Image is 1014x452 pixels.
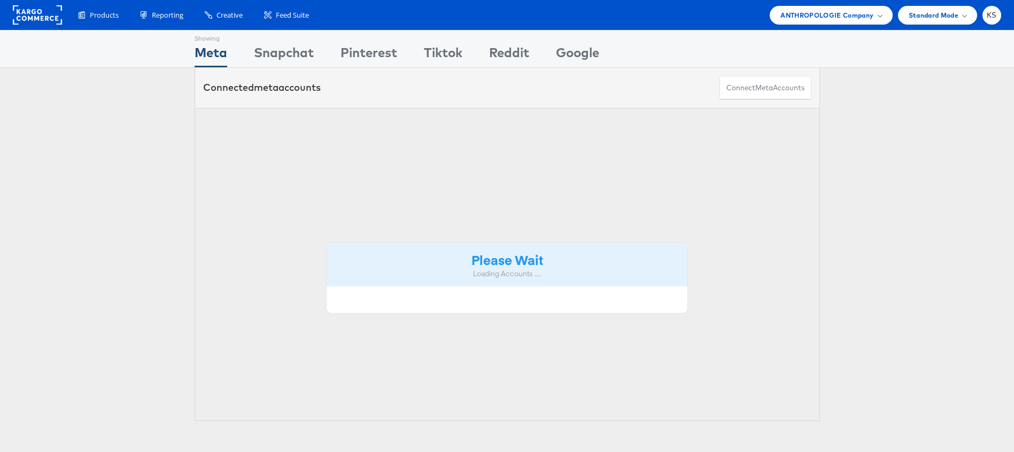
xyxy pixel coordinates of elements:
div: Reddit [489,43,529,67]
span: meta [254,81,278,93]
div: Google [556,43,599,67]
div: Pinterest [340,43,397,67]
span: meta [755,83,773,93]
span: Feed Suite [276,10,309,20]
div: Meta [195,43,227,67]
div: Showing [195,30,227,43]
span: Reporting [152,10,183,20]
strong: Please Wait [471,251,543,268]
span: Standard Mode [909,10,958,21]
button: ConnectmetaAccounts [719,76,811,100]
span: KS [987,12,997,19]
div: Tiktok [424,43,462,67]
div: Snapchat [254,43,314,67]
div: Connected accounts [203,81,321,95]
div: Loading Accounts .... [335,269,680,279]
span: Creative [216,10,243,20]
span: ANTHROPOLOGIE Company [780,10,873,21]
span: Products [90,10,119,20]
